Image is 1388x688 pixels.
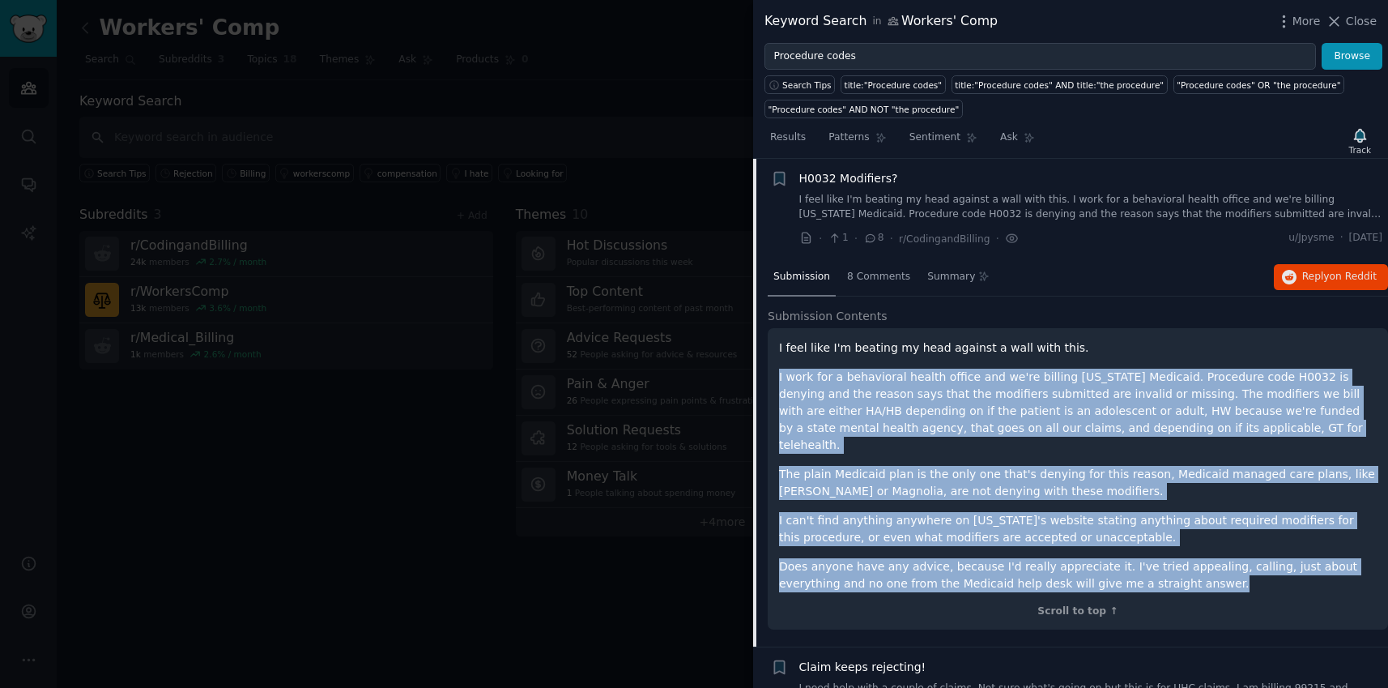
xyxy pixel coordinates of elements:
div: title:"Procedure codes" [845,79,943,91]
a: "Procedure codes" OR "the procedure" [1173,75,1344,94]
a: Patterns [823,125,892,158]
span: r/CodingandBilling [899,233,990,245]
div: "Procedure codes" OR "the procedure" [1177,79,1340,91]
div: Scroll to top ↑ [779,605,1377,619]
a: "Procedure codes" AND NOT "the procedure" [764,100,963,118]
span: Submission Contents [768,308,888,325]
button: Close [1326,13,1377,30]
a: H0032 Modifiers? [799,170,898,187]
span: Results [770,130,806,145]
a: Claim keeps rejecting! [799,659,926,676]
p: I can't find anything anywhere on [US_STATE]'s website stating anything about required modifiers ... [779,512,1377,546]
span: u/Jpysme [1288,231,1334,246]
a: title:"Procedure codes" AND title:"the procedure" [952,75,1168,94]
span: · [890,230,893,247]
a: title:"Procedure codes" [841,75,946,94]
span: More [1292,13,1321,30]
input: Try a keyword related to your business [764,43,1316,71]
span: · [854,230,858,247]
span: Summary [927,270,975,284]
p: I feel like I'm beating my head against a wall with this. [779,340,1377,357]
span: Close [1346,13,1377,30]
a: Results [764,125,811,158]
div: "Procedure codes" AND NOT "the procedure" [769,104,960,115]
span: Submission [773,270,830,284]
span: [DATE] [1349,231,1382,246]
span: on Reddit [1330,271,1377,282]
button: Search Tips [764,75,835,94]
div: Track [1349,144,1371,156]
span: Search Tips [782,79,832,91]
span: · [996,230,999,247]
p: The plain Medicaid plan is the only one that's denying for this reason, Medicaid managed care pla... [779,466,1377,500]
p: I work for a behavioral health office and we're billing [US_STATE] Medicaid. Procedure code H0032... [779,369,1377,454]
div: title:"Procedure codes" AND title:"the procedure" [955,79,1164,91]
button: Browse [1322,43,1382,71]
span: · [819,230,822,247]
a: Sentiment [904,125,983,158]
button: Replyon Reddit [1274,264,1388,290]
span: Sentiment [909,130,960,145]
button: Track [1343,124,1377,158]
p: Does anyone have any advice, because I'd really appreciate it. I've tried appealing, calling, jus... [779,558,1377,592]
span: Patterns [828,130,869,145]
span: 1 [828,231,848,246]
span: 8 Comments [847,270,910,284]
span: Ask [1000,130,1018,145]
a: I feel like I'm beating my head against a wall with this. I work for a behavioral health office a... [799,193,1383,221]
span: Reply [1302,270,1377,284]
button: More [1275,13,1321,30]
span: 8 [863,231,883,246]
div: Keyword Search Workers' Comp [764,11,998,32]
span: in [872,15,881,29]
a: Ask [994,125,1041,158]
span: · [1340,231,1343,246]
